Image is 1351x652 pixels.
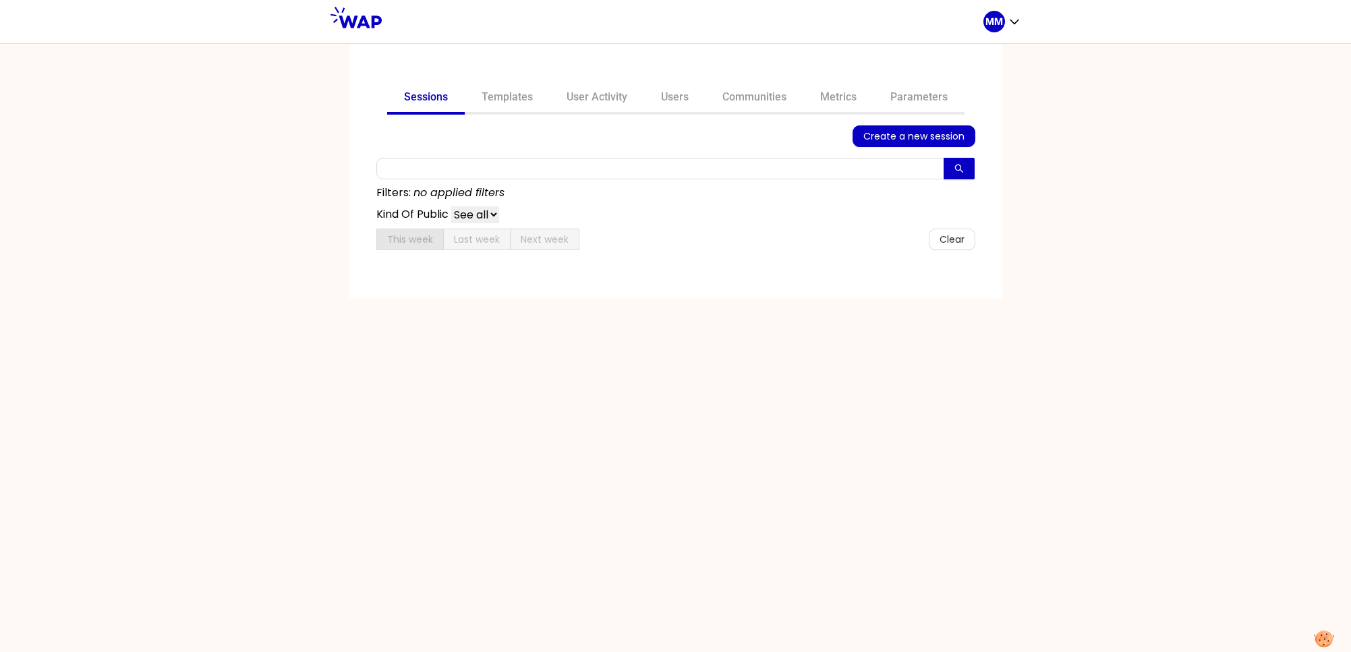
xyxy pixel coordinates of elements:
[954,164,964,175] span: search
[644,82,706,115] a: Users
[944,158,975,179] button: search
[454,233,500,246] span: Last week
[983,11,1021,32] button: MM
[863,129,965,144] span: Create a new session
[853,125,975,147] button: Create a new session
[803,82,873,115] a: Metrics
[550,82,644,115] a: User Activity
[465,82,550,115] a: Templates
[521,233,569,246] span: Next week
[387,82,465,115] a: Sessions
[376,185,411,201] p: Filters:
[413,185,505,201] p: no applied filters
[940,232,965,247] span: Clear
[387,233,433,246] span: This week
[985,15,1003,28] p: MM
[873,82,965,115] a: Parameters
[929,229,975,250] button: Clear
[376,206,449,223] p: Kind Of Public
[706,82,803,115] a: Communities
